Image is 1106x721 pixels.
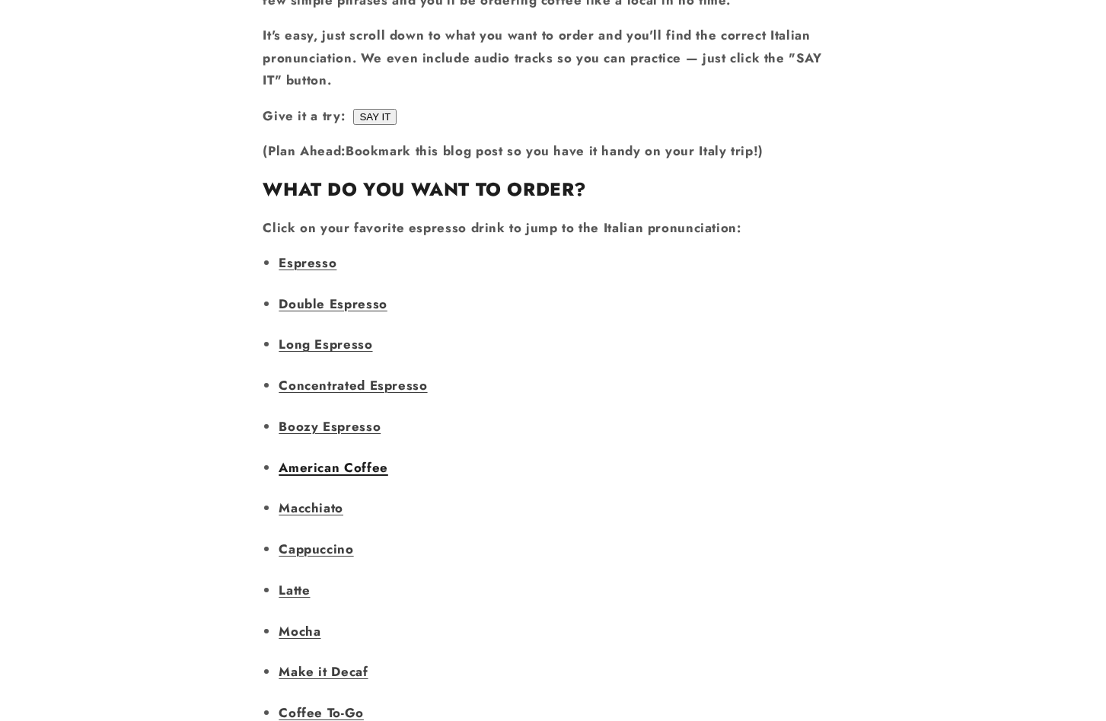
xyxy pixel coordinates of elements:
p: Click on your favorite espresso drink to jump to the Italian pronunciation: [263,217,843,240]
a: Boozy Espresso [279,417,381,435]
h2: What do you want to order? [263,177,843,201]
a: Mocha [279,622,320,640]
p: It's easy, just scroll down to what you want to order and you'll find the correct Italian pronunc... [263,24,843,92]
p: Give it a try: [263,105,843,128]
a: American Coffee [279,458,387,477]
a: Cappuccino [279,540,353,558]
a: Latte [279,581,310,599]
input: SAY IT [353,109,397,125]
a: Long Espresso [279,335,372,353]
a: Concentrated Espresso [279,376,427,394]
a: Espresso [279,254,336,272]
p: ( Bookmark this blog post so you have it handy on your Italy trip!) [263,140,843,163]
a: Macchiato [279,499,343,517]
a: Make it Decaf [279,662,368,681]
a: Double Espresso [279,295,387,313]
strong: Plan Ahead: [268,142,346,160]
